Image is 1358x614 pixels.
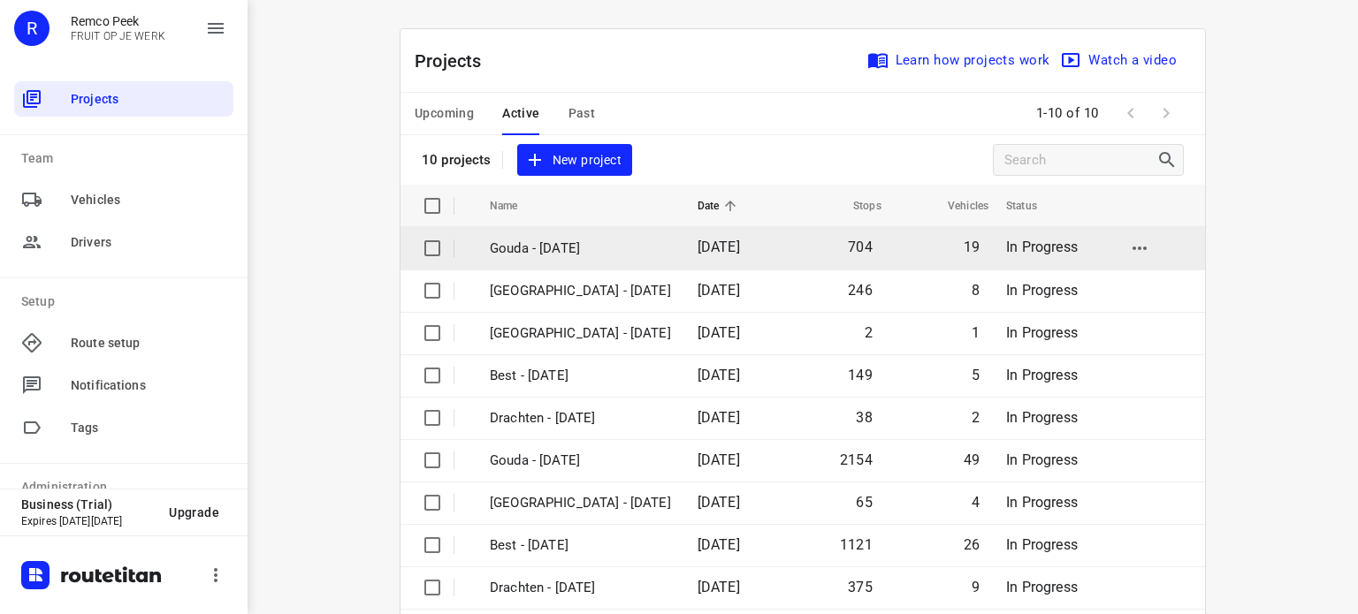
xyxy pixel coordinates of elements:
span: 1-10 of 10 [1029,95,1106,133]
p: Administration [21,478,233,497]
input: Search projects [1004,147,1156,174]
span: 2 [972,409,980,426]
p: Gouda - Wednesday [490,451,671,471]
span: Date [698,195,743,216]
p: Antwerpen - Wednesday [490,493,671,513]
span: Upgrade [169,505,219,519]
p: Gouda - [DATE] [490,239,671,259]
span: In Progress [1006,282,1078,299]
span: Active [502,102,539,125]
span: [DATE] [698,282,740,299]
p: [GEOGRAPHIC_DATA] - [DATE] [490,281,671,301]
p: FRUIT OP JE WERK [71,30,165,42]
span: Tags [71,419,226,437]
div: Projects [14,81,233,117]
div: Vehicles [14,182,233,217]
p: Business (Trial) [21,497,155,512]
span: 5 [972,367,980,383]
button: New project [517,144,632,177]
span: In Progress [1006,239,1078,255]
div: Drivers [14,224,233,260]
div: Notifications [14,368,233,403]
span: [DATE] [698,451,740,468]
span: 704 [848,239,873,255]
span: 149 [848,367,873,383]
span: Vehicles [71,191,226,209]
span: [DATE] [698,494,740,511]
p: Best - Wednesday [490,535,671,556]
div: Route setup [14,325,233,360]
span: Name [490,195,541,216]
span: Previous Page [1113,95,1148,131]
span: 65 [856,494,872,511]
div: Search [1156,149,1183,171]
span: Past [568,102,596,125]
span: In Progress [1006,536,1078,553]
button: Upgrade [155,497,233,528]
span: Next Page [1148,95,1184,131]
span: Stops [830,195,881,216]
span: [DATE] [698,324,740,341]
span: 38 [856,409,872,426]
span: 49 [964,451,980,468]
span: 26 [964,536,980,553]
span: Vehicles [925,195,988,216]
p: Remco Peek [71,14,165,28]
span: [DATE] [698,536,740,553]
p: Projects [415,48,496,74]
p: Team [21,149,233,168]
span: New project [528,149,622,171]
span: 1 [972,324,980,341]
span: Drivers [71,233,226,252]
span: 2 [865,324,873,341]
span: [DATE] [698,579,740,595]
span: In Progress [1006,451,1078,468]
p: Setup [21,292,233,311]
span: 1121 [840,536,873,553]
span: Status [1006,195,1060,216]
p: Drachten - Thursday [490,408,671,428]
span: 8 [972,282,980,299]
span: 19 [964,239,980,255]
div: R [14,11,50,46]
span: 2154 [840,451,873,468]
span: 4 [972,494,980,511]
span: Route setup [71,334,226,352]
span: Upcoming [415,102,474,125]
p: Best - Thursday [490,366,671,386]
span: [DATE] [698,409,740,426]
span: 9 [972,579,980,595]
p: Expires [DATE][DATE] [21,515,155,527]
span: In Progress [1006,367,1078,383]
p: 10 projects [422,152,492,168]
p: Drachten - Wednesday [490,578,671,598]
span: In Progress [1006,324,1078,341]
p: Antwerpen - Thursday [490,323,671,344]
span: In Progress [1006,494,1078,511]
span: Notifications [71,376,226,395]
span: 246 [848,282,873,299]
span: Projects [71,90,226,109]
span: 375 [848,579,873,595]
span: [DATE] [698,239,740,255]
span: In Progress [1006,579,1078,595]
span: [DATE] [698,367,740,383]
span: In Progress [1006,409,1078,426]
div: Tags [14,410,233,445]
